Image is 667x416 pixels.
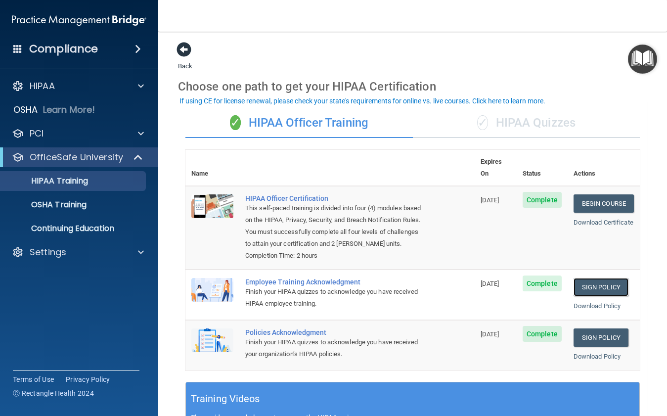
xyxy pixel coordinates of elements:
[179,97,545,104] div: If using CE for license renewal, please check your state's requirements for online vs. live cours...
[523,192,562,208] span: Complete
[245,336,425,360] div: Finish your HIPAA quizzes to acknowledge you have received your organization’s HIPAA policies.
[29,42,98,56] h4: Compliance
[568,150,640,186] th: Actions
[30,80,55,92] p: HIPAA
[574,219,633,226] a: Download Certificate
[245,202,425,250] div: This self-paced training is divided into four (4) modules based on the HIPAA, Privacy, Security, ...
[12,151,143,163] a: OfficeSafe University
[13,104,38,116] p: OSHA
[6,224,141,233] p: Continuing Education
[13,374,54,384] a: Terms of Use
[12,10,146,30] img: PMB logo
[481,280,499,287] span: [DATE]
[12,128,144,139] a: PCI
[13,388,94,398] span: Ⓒ Rectangle Health 2024
[574,194,634,213] a: Begin Course
[66,374,110,384] a: Privacy Policy
[245,250,425,262] div: Completion Time: 2 hours
[574,328,628,347] a: Sign Policy
[413,108,640,138] div: HIPAA Quizzes
[12,80,144,92] a: HIPAA
[30,246,66,258] p: Settings
[481,196,499,204] span: [DATE]
[574,302,621,310] a: Download Policy
[245,278,425,286] div: Employee Training Acknowledgment
[191,390,260,408] h5: Training Videos
[178,72,647,101] div: Choose one path to get your HIPAA Certification
[628,45,657,74] button: Open Resource Center
[496,346,655,385] iframe: Drift Widget Chat Controller
[245,194,425,202] a: HIPAA Officer Certification
[230,115,241,130] span: ✓
[517,150,568,186] th: Status
[475,150,517,186] th: Expires On
[12,246,144,258] a: Settings
[178,96,547,106] button: If using CE for license renewal, please check your state's requirements for online vs. live cours...
[481,330,499,338] span: [DATE]
[574,278,628,296] a: Sign Policy
[6,176,88,186] p: HIPAA Training
[6,200,87,210] p: OSHA Training
[477,115,488,130] span: ✓
[245,286,425,310] div: Finish your HIPAA quizzes to acknowledge you have received HIPAA employee training.
[178,50,192,70] a: Back
[43,104,95,116] p: Learn More!
[523,276,562,291] span: Complete
[185,150,239,186] th: Name
[245,328,425,336] div: Policies Acknowledgment
[185,108,413,138] div: HIPAA Officer Training
[30,128,44,139] p: PCI
[30,151,123,163] p: OfficeSafe University
[523,326,562,342] span: Complete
